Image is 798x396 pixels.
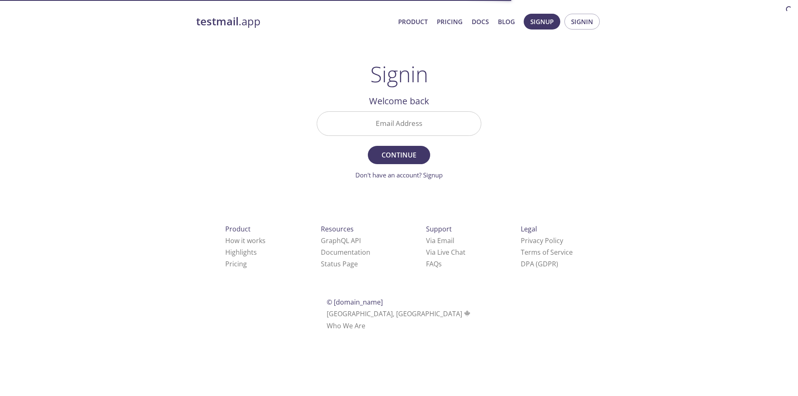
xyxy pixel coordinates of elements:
strong: testmail [196,14,239,29]
span: Resources [321,224,354,234]
a: Pricing [225,259,247,268]
a: DPA (GDPR) [521,259,558,268]
a: Via Email [426,236,454,245]
a: Pricing [437,16,463,27]
span: Support [426,224,452,234]
span: Legal [521,224,537,234]
span: [GEOGRAPHIC_DATA], [GEOGRAPHIC_DATA] [327,309,472,318]
a: Blog [498,16,515,27]
a: GraphQL API [321,236,361,245]
a: How it works [225,236,266,245]
a: Via Live Chat [426,248,465,257]
button: Signup [524,14,560,30]
span: Signup [530,16,554,27]
span: Product [225,224,251,234]
a: testmail.app [196,15,392,29]
a: FAQ [426,259,442,268]
a: Terms of Service [521,248,573,257]
a: Status Page [321,259,358,268]
a: Docs [472,16,489,27]
span: © [DOMAIN_NAME] [327,298,383,307]
a: Privacy Policy [521,236,563,245]
span: Signin [571,16,593,27]
a: Documentation [321,248,370,257]
a: Don't have an account? Signup [355,171,443,179]
h2: Welcome back [317,94,481,108]
span: s [438,259,442,268]
h1: Signin [370,61,428,86]
button: Signin [564,14,600,30]
a: Highlights [225,248,257,257]
a: Product [398,16,428,27]
button: Continue [368,146,430,164]
a: Who We Are [327,321,365,330]
span: Continue [377,149,421,161]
